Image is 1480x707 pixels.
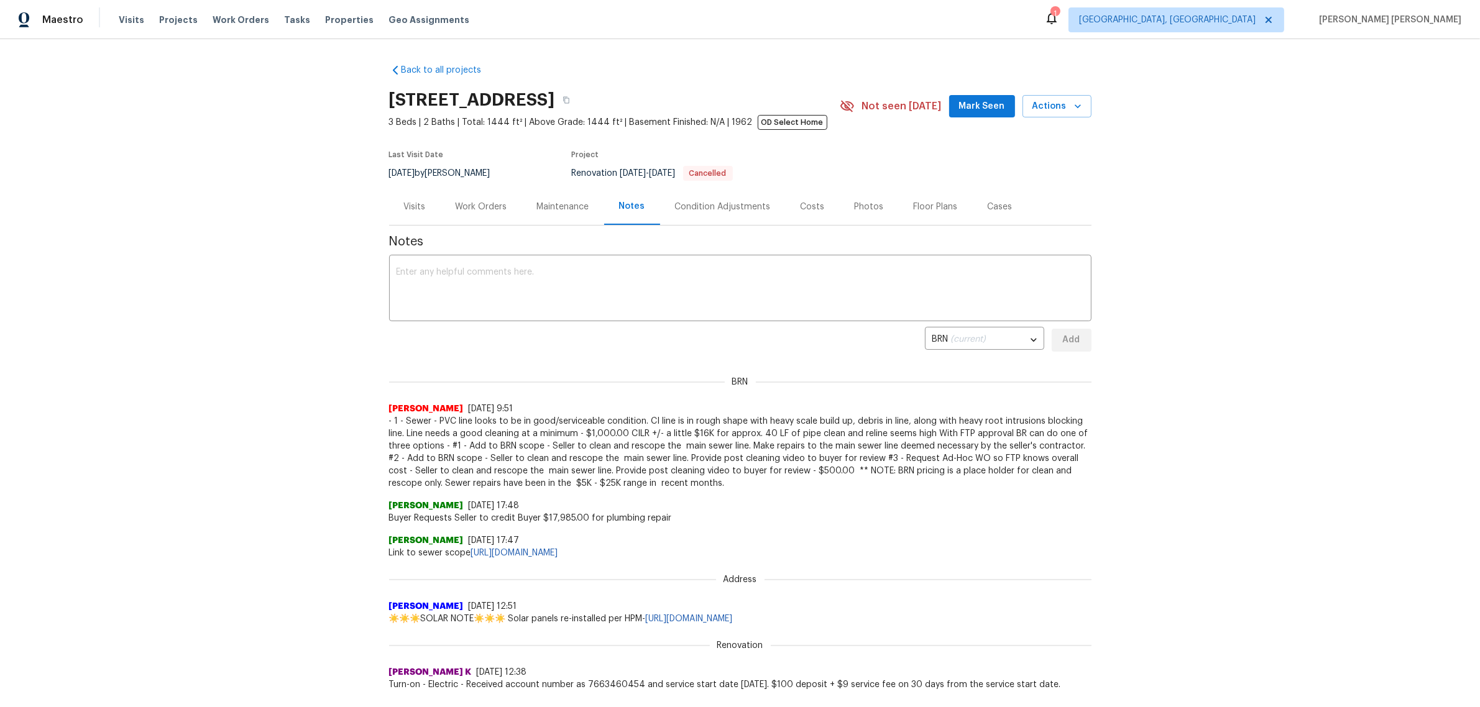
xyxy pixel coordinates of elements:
span: [PERSON_NAME] K [389,666,472,678]
span: Buyer Requests Seller to credit Buyer $17,985.00 for plumbing repair [389,512,1092,524]
div: Cases [988,201,1013,213]
span: [PERSON_NAME] [PERSON_NAME] [1314,14,1461,26]
span: [DATE] [620,169,646,178]
div: Photos [855,201,884,213]
div: BRN (current) [925,325,1044,355]
span: Properties [325,14,374,26]
span: - [620,169,676,178]
span: Cancelled [684,170,732,177]
div: Maintenance [537,201,589,213]
span: [PERSON_NAME] [389,403,464,415]
span: OD Select Home [758,115,827,130]
div: Costs [801,201,825,213]
a: [URL][DOMAIN_NAME] [471,549,558,557]
span: [PERSON_NAME] [389,600,464,613]
span: Renovation [710,639,771,652]
div: Floor Plans [914,201,958,213]
div: Visits [404,201,426,213]
span: Geo Assignments [388,14,469,26]
a: Back to all projects [389,64,508,76]
span: Renovation [572,169,733,178]
span: Maestro [42,14,83,26]
span: [DATE] 17:47 [469,536,520,545]
button: Mark Seen [949,95,1015,118]
span: (current) [951,335,986,344]
span: [DATE] 9:51 [469,404,513,413]
a: [URL][DOMAIN_NAME] [646,614,733,623]
span: Projects [159,14,198,26]
span: Address [716,573,765,586]
span: [PERSON_NAME] [389,534,464,547]
span: - 1 - Sewer - PVC line looks to be in good/serviceable condition. CI line is in rough shape with ... [389,415,1092,490]
div: by [PERSON_NAME] [389,166,505,181]
button: Actions [1023,95,1092,118]
span: Mark Seen [959,99,1005,114]
div: Notes [619,200,645,212]
span: Not seen [DATE] [862,100,942,112]
span: Turn-on - Electric - Received account number as 7663460454 and service start date [DATE]. $100 de... [389,678,1092,691]
span: ☀️☀️☀️SOLAR NOTE☀️☀️☀️ Solar panels re-installed per HPM- [389,613,1092,625]
span: [DATE] 12:51 [469,602,517,611]
span: [DATE] 12:38 [477,668,527,677]
span: Notes [389,235,1092,248]
span: 3 Beds | 2 Baths | Total: 1444 ft² | Above Grade: 1444 ft² | Basement Finished: N/A | 1962 [389,116,840,129]
span: [DATE] [389,169,415,178]
h2: [STREET_ADDRESS] [389,94,555,106]
div: Work Orders [456,201,507,213]
span: Project [572,151,599,158]
span: Link to sewer scope [389,547,1092,559]
span: Work Orders [213,14,269,26]
span: Actions [1032,99,1082,114]
span: [DATE] 17:48 [469,501,520,510]
span: [GEOGRAPHIC_DATA], [GEOGRAPHIC_DATA] [1079,14,1256,26]
span: BRN [725,376,756,388]
div: 1 [1050,7,1059,20]
span: [DATE] [650,169,676,178]
span: Visits [119,14,144,26]
span: Last Visit Date [389,151,444,158]
div: Condition Adjustments [675,201,771,213]
span: [PERSON_NAME] [389,499,464,512]
span: Tasks [284,16,310,24]
button: Copy Address [555,89,577,111]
